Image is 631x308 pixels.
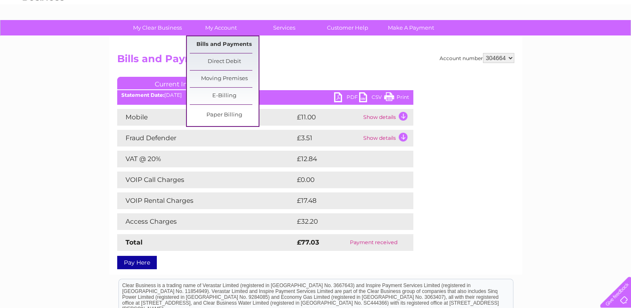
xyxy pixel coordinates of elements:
strong: Total [126,238,143,246]
td: £0.00 [295,172,394,188]
td: £11.00 [295,109,361,126]
td: £17.48 [295,192,396,209]
td: Mobile [117,109,295,126]
a: Energy [505,35,523,42]
td: Show details [361,109,413,126]
a: Log out [603,35,623,42]
a: Current Invoice [117,77,242,89]
a: Paper Billing [190,107,259,124]
a: PDF [334,92,359,104]
a: 0333 014 3131 [474,4,531,15]
div: Clear Business is a trading name of Verastar Limited (registered in [GEOGRAPHIC_DATA] No. 3667643... [119,5,513,40]
b: Statement Date: [121,92,164,98]
a: E-Billing [190,88,259,104]
a: Customer Help [313,20,382,35]
td: Fraud Defender [117,130,295,146]
div: Account number [440,53,514,63]
div: [DATE] [117,92,413,98]
td: £12.84 [295,151,396,167]
a: Contact [576,35,596,42]
a: Telecoms [528,35,553,42]
a: Blog [558,35,571,42]
img: logo.png [22,22,65,47]
a: My Account [186,20,255,35]
td: VOIP Call Charges [117,172,295,188]
a: Moving Premises [190,71,259,87]
a: Print [384,92,409,104]
a: Direct Debit [190,53,259,70]
td: VAT @ 20% [117,151,295,167]
a: Services [250,20,319,35]
td: Show details [361,130,413,146]
td: £3.51 [295,130,361,146]
td: VOIP Rental Charges [117,192,295,209]
td: Payment received [334,234,413,251]
a: My Clear Business [123,20,192,35]
td: £32.20 [295,213,396,230]
h2: Bills and Payments [117,53,514,69]
a: Make A Payment [377,20,445,35]
a: Bills and Payments [190,36,259,53]
a: CSV [359,92,384,104]
a: Pay Here [117,256,157,269]
strong: £77.03 [297,238,319,246]
td: Access Charges [117,213,295,230]
a: Water [484,35,500,42]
